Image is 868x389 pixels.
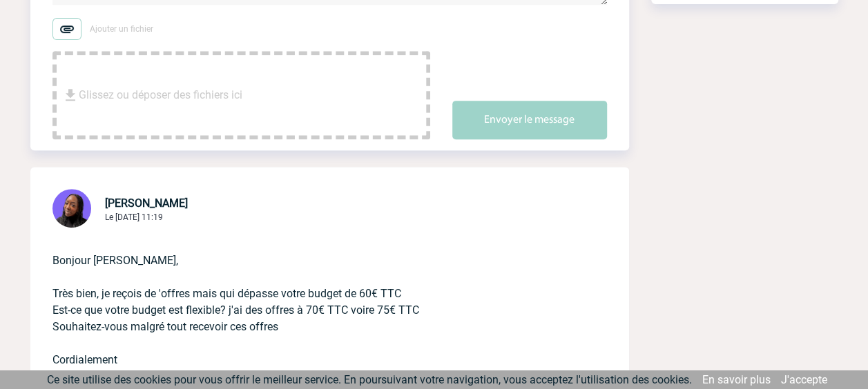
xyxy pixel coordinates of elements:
[452,101,607,139] button: Envoyer le message
[52,230,568,385] p: Bonjour [PERSON_NAME], Très bien, je reçois de 'offres mais qui dépasse votre budget de 60€ TTC E...
[105,197,188,210] span: [PERSON_NAME]
[90,24,153,34] span: Ajouter un fichier
[79,61,242,130] span: Glissez ou déposer des fichiers ici
[105,212,163,222] span: Le [DATE] 11:19
[702,373,771,386] a: En savoir plus
[781,373,827,386] a: J'accepte
[47,373,692,386] span: Ce site utilise des cookies pour vous offrir le meilleur service. En poursuivant votre navigation...
[52,189,91,228] img: 131349-0.png
[62,87,79,103] img: file_download.svg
